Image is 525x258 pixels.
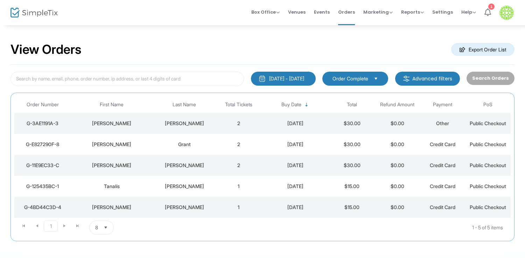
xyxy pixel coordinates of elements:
[461,9,476,15] span: Help
[263,120,328,127] div: 8/18/2025
[314,3,330,21] span: Events
[432,3,453,21] span: Settings
[374,113,420,134] td: $0.00
[263,183,328,190] div: 8/11/2025
[403,75,410,82] img: filter
[395,72,460,86] m-button: Advanced filters
[304,102,309,108] span: Sortable
[329,113,374,134] td: $30.00
[73,162,151,169] div: Samson
[16,183,69,190] div: G-125435BC-1
[401,9,424,15] span: Reports
[329,155,374,176] td: $30.00
[329,96,374,113] th: Total
[10,42,82,57] h2: View Orders
[216,176,261,197] td: 1
[374,176,420,197] td: $0.00
[216,96,261,113] th: Total Tickets
[216,134,261,155] td: 2
[73,141,151,148] div: Andre
[259,75,266,82] img: monthly
[374,96,420,113] th: Refund Amount
[216,197,261,218] td: 1
[183,221,503,235] kendo-pager-info: 1 - 5 of 5 items
[16,120,69,127] div: G-3AE1191A-3
[95,224,98,231] span: 8
[73,120,151,127] div: Jennifer
[251,9,280,15] span: Box Office
[430,183,455,189] span: Credit Card
[216,155,261,176] td: 2
[470,162,506,168] span: Public Checkout
[216,113,261,134] td: 2
[288,3,306,21] span: Venues
[374,134,420,155] td: $0.00
[338,3,355,21] span: Orders
[16,141,69,148] div: G-E827290F-8
[436,120,449,126] span: Other
[363,9,393,15] span: Marketing
[16,204,69,211] div: G-4BD44C3D-4
[329,197,374,218] td: $15.00
[451,43,514,56] m-button: Export Order List
[374,197,420,218] td: $0.00
[263,141,328,148] div: 8/18/2025
[483,102,492,108] span: PoS
[430,162,455,168] span: Credit Card
[173,102,196,108] span: Last Name
[470,204,506,210] span: Public Checkout
[10,72,244,86] input: Search by name, email, phone, order number, ip address, or last 4 digits of card
[332,75,368,82] span: Order Complete
[154,120,214,127] div: Buckley
[470,183,506,189] span: Public Checkout
[488,3,495,10] div: 1
[269,75,304,82] div: [DATE] - [DATE]
[154,162,214,169] div: Baughman
[374,155,420,176] td: $0.00
[14,96,511,218] div: Data table
[16,162,69,169] div: G-11E9EC33-C
[27,102,59,108] span: Order Number
[430,204,455,210] span: Credit Card
[263,162,328,169] div: 8/14/2025
[470,120,506,126] span: Public Checkout
[433,102,452,108] span: Payment
[154,204,214,211] div: Kulig
[73,204,151,211] div: KariAnne
[100,102,124,108] span: First Name
[251,72,316,86] button: [DATE] - [DATE]
[329,176,374,197] td: $15.00
[371,75,381,83] button: Select
[470,141,506,147] span: Public Checkout
[154,183,214,190] div: Padilla
[263,204,328,211] div: 8/10/2025
[154,141,214,148] div: Grant
[44,221,58,232] span: Page 1
[101,221,111,234] button: Select
[73,183,151,190] div: Tanalís
[329,134,374,155] td: $30.00
[281,102,301,108] span: Buy Date
[430,141,455,147] span: Credit Card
